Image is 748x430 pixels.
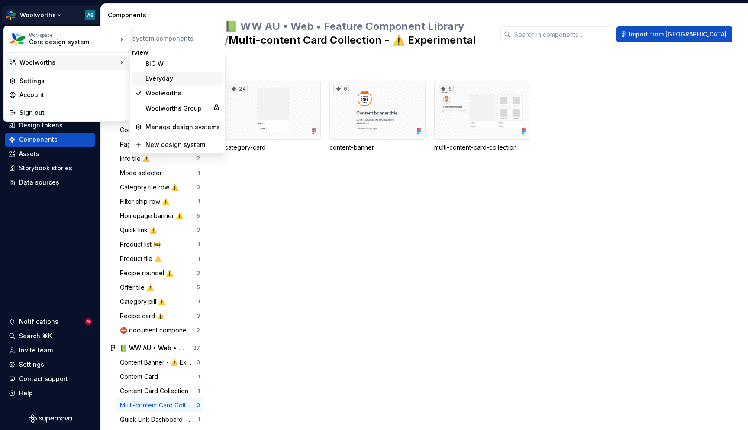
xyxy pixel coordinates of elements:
[19,91,126,99] div: Account
[19,77,126,85] div: Settings
[145,74,220,83] div: Everyday
[145,59,220,68] div: BIG W
[145,89,220,98] div: Woolworths
[19,58,117,67] div: Woolworths
[19,108,126,117] div: Sign out
[29,33,117,38] div: Workspace
[145,140,220,149] div: New design system
[29,38,103,46] div: Core design system
[10,32,26,47] img: 551ca721-6c59-42a7-accd-e26345b0b9d6.png
[145,104,210,113] div: Woolworths Group
[145,123,220,131] div: Manage design systems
